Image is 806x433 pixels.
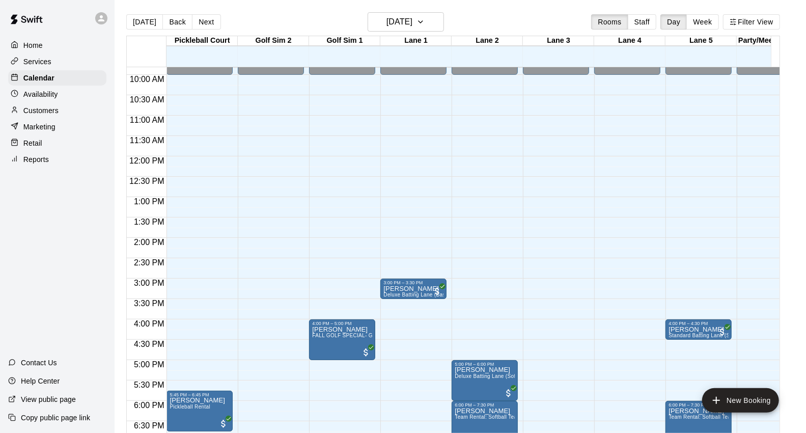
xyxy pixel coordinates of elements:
p: Calendar [23,73,54,83]
span: All customers have paid [504,388,514,398]
div: 5:00 PM – 6:00 PM: Stella McKinney [452,360,518,401]
div: 6:00 PM – 7:30 PM [669,402,729,408]
button: [DATE] [126,14,163,30]
span: Deluxe Batting Lane (Softball) [455,373,527,379]
a: Calendar [8,70,106,86]
div: 6:00 PM – 7:30 PM [455,402,515,408]
p: Customers [23,105,59,116]
div: Lane 5 [665,36,737,46]
div: 3:00 PM – 3:30 PM [383,280,443,285]
div: Lane 3 [523,36,594,46]
div: 4:00 PM – 5:00 PM [312,321,372,326]
span: 10:30 AM [127,95,167,104]
span: Deluxe Batting Lane (Baseball) [383,292,459,297]
span: 5:30 PM [131,381,167,389]
span: 4:00 PM [131,319,167,328]
div: 5:00 PM – 6:00 PM [455,362,515,367]
span: 2:30 PM [131,258,167,267]
a: Retail [8,136,106,151]
button: Filter View [723,14,780,30]
span: 1:00 PM [131,197,167,206]
span: 11:00 AM [127,116,167,124]
span: 5:00 PM [131,360,167,369]
p: Reports [23,154,49,165]
button: Rooms [591,14,628,30]
span: All customers have paid [361,347,371,358]
span: 2:00 PM [131,238,167,247]
h6: [DATE] [386,15,412,29]
div: Lane 1 [380,36,452,46]
div: 4:00 PM – 4:30 PM: Standard Batting Lane (Softball or Baseball) [665,319,732,340]
span: 3:00 PM [131,279,167,287]
div: 3:00 PM – 3:30 PM: Deluxe Batting Lane (Baseball) [380,279,447,299]
span: 10:00 AM [127,75,167,84]
span: 11:30 AM [127,136,167,145]
p: Retail [23,138,42,148]
p: View public page [21,394,76,404]
span: 12:00 PM [127,156,166,165]
span: Pickleball Rental [170,404,210,410]
span: All customers have paid [218,419,229,429]
button: add [702,388,779,413]
span: 6:00 PM [131,401,167,410]
p: Help Center [21,376,60,386]
a: Availability [8,87,106,102]
div: 4:00 PM – 5:00 PM: FALL GOLF SPECIAL- Golf Sim Rental - One Hour (2 PLAYERS ONLY) [309,319,375,360]
div: Pickleball Court [166,36,238,46]
a: Customers [8,103,106,118]
div: Golf Sim 2 [238,36,309,46]
button: Day [660,14,687,30]
div: 4:00 PM – 4:30 PM [669,321,729,326]
span: All customers have paid [432,286,442,296]
div: 5:45 PM – 6:45 PM [170,392,230,397]
span: FALL GOLF SPECIAL- Golf Sim Rental - One Hour (2 PLAYERS ONLY) [312,333,485,338]
a: Reports [8,152,106,167]
a: Services [8,54,106,69]
button: [DATE] [368,12,444,32]
span: 1:30 PM [131,218,167,226]
span: Standard Batting Lane (Softball or Baseball) [669,333,775,338]
button: Staff [628,14,657,30]
span: 12:30 PM [127,177,166,185]
button: Week [686,14,718,30]
span: All customers have paid [717,327,728,337]
p: Copy public page link [21,413,90,423]
div: 5:45 PM – 6:45 PM: Pickleball Rental [166,391,233,431]
span: 3:30 PM [131,299,167,308]
span: Team Rental: Softball Team Rental 90 Minute (Two Lanes) [455,414,596,420]
p: Services [23,57,51,67]
button: Next [192,14,220,30]
a: Marketing [8,119,106,134]
div: Lane 2 [452,36,523,46]
button: Back [162,14,192,30]
span: 6:30 PM [131,421,167,430]
p: Availability [23,89,58,99]
div: Golf Sim 1 [309,36,380,46]
p: Contact Us [21,358,57,368]
p: Home [23,40,43,50]
p: Marketing [23,122,55,132]
div: Lane 4 [594,36,665,46]
span: 4:30 PM [131,340,167,348]
a: Home [8,38,106,53]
